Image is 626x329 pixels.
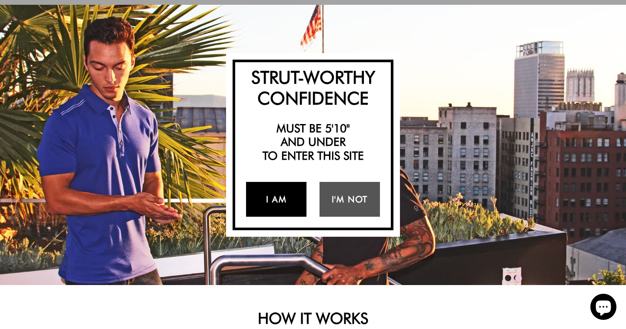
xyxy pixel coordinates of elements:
[240,67,386,108] h2: Strut-Worthy Confidence
[246,182,306,217] a: I Am
[588,294,619,322] inbox-online-store-chat: Shopify online store chat
[240,121,386,162] h2: Must be 5'10" and under to enter this site
[76,309,550,327] h2: HOW IT WORKS
[320,182,380,217] a: I'm Not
